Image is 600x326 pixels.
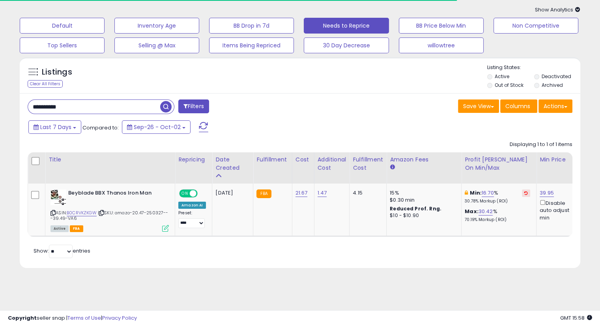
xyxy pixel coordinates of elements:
label: Deactivated [541,73,571,80]
label: Archived [541,82,563,88]
a: Privacy Policy [102,314,137,322]
span: Show Analytics [535,6,580,13]
div: ASIN: [50,189,169,231]
span: ON [180,190,190,197]
b: Max: [465,208,479,215]
div: Amazon Fees [390,156,458,164]
a: 21.67 [295,189,308,197]
a: B0CRVKZKGW [67,210,97,216]
button: BB Price Below Min [399,18,484,34]
button: Top Sellers [20,37,105,53]
button: Last 7 Days [28,120,81,134]
small: FBA [256,189,271,198]
div: Profit [PERSON_NAME] on Min/Max [465,156,533,172]
div: Clear All Filters [28,80,63,88]
div: 4.15 [353,189,380,197]
a: 16.70 [482,189,494,197]
div: Min Price [540,156,580,164]
p: 30.78% Markup (ROI) [465,199,530,204]
span: All listings currently available for purchase on Amazon [50,225,69,232]
button: willowtree [399,37,484,53]
button: Actions [538,99,572,113]
span: Columns [505,102,530,110]
h5: Listings [42,67,72,78]
div: $0.30 min [390,197,455,204]
div: Preset: [178,210,206,228]
small: Amazon Fees. [390,164,394,171]
button: 30 Day Decrease [304,37,389,53]
div: Amazon AI [178,202,206,209]
div: Additional Cost [318,156,346,172]
button: Filters [178,99,209,113]
div: Date Created [215,156,250,172]
button: Selling @ Max [114,37,199,53]
img: 51x+mNk3nCL._SL40_.jpg [50,189,66,205]
button: Save View [458,99,499,113]
div: Cost [295,156,311,164]
div: Fulfillment [256,156,288,164]
strong: Copyright [8,314,37,322]
span: Compared to: [82,124,119,131]
div: [DATE] [215,189,247,197]
div: Title [49,156,172,164]
button: Items Being Repriced [209,37,294,53]
button: Default [20,18,105,34]
label: Active [495,73,509,80]
button: BB Drop in 7d [209,18,294,34]
button: Needs to Reprice [304,18,389,34]
th: The percentage added to the cost of goods (COGS) that forms the calculator for Min & Max prices. [462,152,536,184]
div: % [465,189,530,204]
button: Sep-26 - Oct-02 [122,120,191,134]
span: OFF [196,190,209,197]
span: 2025-10-10 15:58 GMT [560,314,592,322]
a: 39.95 [540,189,554,197]
div: % [465,208,530,223]
div: Displaying 1 to 1 of 1 items [510,141,572,148]
button: Columns [500,99,537,113]
div: Repricing [178,156,209,164]
div: $10 - $10.90 [390,212,455,219]
label: Out of Stock [495,82,523,88]
span: FBA [70,225,83,232]
span: | SKU: amazo-20.47-250327---39.49-VA6 [50,210,168,221]
span: Last 7 Days [40,123,71,131]
p: Listing States: [487,64,580,71]
p: 70.19% Markup (ROI) [465,217,530,223]
b: Reduced Prof. Rng. [390,205,441,212]
a: Terms of Use [67,314,101,322]
a: 30.42 [479,208,493,215]
b: Beyblade BBX Thanos Iron Man [68,189,164,199]
div: seller snap | | [8,315,137,322]
a: 1.47 [318,189,327,197]
span: Show: entries [34,247,90,255]
div: 15% [390,189,455,197]
div: Disable auto adjust min [540,199,578,221]
button: Inventory Age [114,18,199,34]
b: Min: [470,189,482,197]
div: Fulfillment Cost [353,156,383,172]
button: Non Competitive [493,18,578,34]
span: Sep-26 - Oct-02 [134,123,181,131]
